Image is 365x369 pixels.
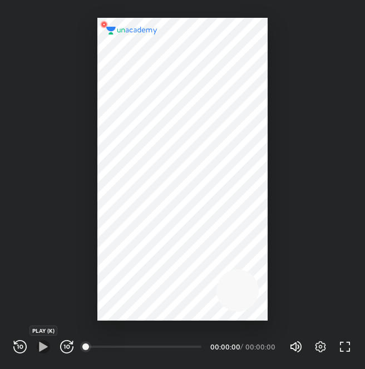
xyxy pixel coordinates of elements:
[97,18,111,31] img: wMgqJGBwKWe8AAAAABJRU5ErkJggg==
[29,326,57,336] div: PLAY (K)
[245,343,276,350] div: 00:00:00
[240,343,243,350] div: /
[210,343,238,350] div: 00:00:00
[106,27,157,35] img: logo.2a7e12a2.svg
